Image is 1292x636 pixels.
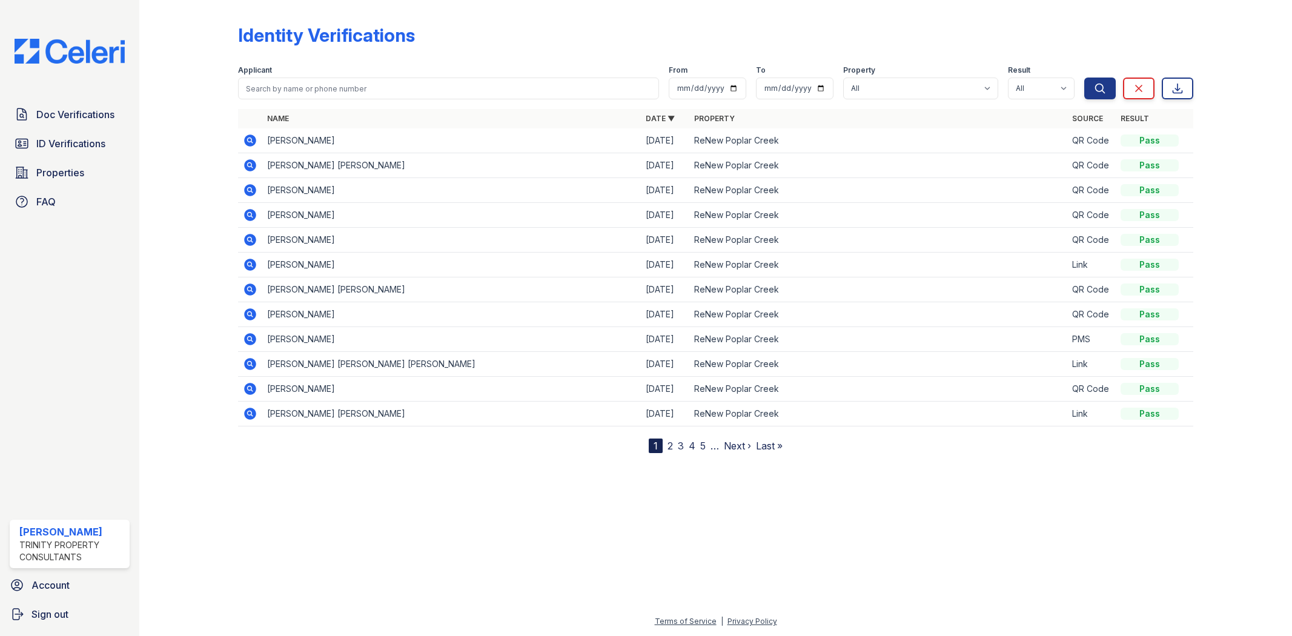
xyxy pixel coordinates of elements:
td: [DATE] [641,253,689,277]
div: Pass [1121,134,1179,147]
span: Doc Verifications [36,107,114,122]
span: FAQ [36,194,56,209]
td: QR Code [1067,302,1116,327]
div: Pass [1121,159,1179,171]
td: [DATE] [641,352,689,377]
td: QR Code [1067,128,1116,153]
a: 2 [668,440,673,452]
td: ReNew Poplar Creek [689,327,1067,352]
a: Result [1121,114,1149,123]
label: From [669,65,687,75]
input: Search by name or phone number [238,78,658,99]
span: ID Verifications [36,136,105,151]
td: [DATE] [641,178,689,203]
td: [DATE] [641,203,689,228]
a: 3 [678,440,684,452]
span: … [711,439,719,453]
a: Sign out [5,602,134,626]
a: Name [267,114,289,123]
td: [DATE] [641,153,689,178]
div: Pass [1121,234,1179,246]
td: [PERSON_NAME] [262,228,640,253]
td: [PERSON_NAME] [262,203,640,228]
td: [DATE] [641,228,689,253]
td: PMS [1067,327,1116,352]
td: ReNew Poplar Creek [689,302,1067,327]
a: Privacy Policy [727,617,777,626]
td: [PERSON_NAME] [PERSON_NAME] [262,277,640,302]
td: [DATE] [641,277,689,302]
a: Source [1072,114,1103,123]
td: ReNew Poplar Creek [689,402,1067,426]
img: CE_Logo_Blue-a8612792a0a2168367f1c8372b55b34899dd931a85d93a1a3d3e32e68fde9ad4.png [5,39,134,64]
td: ReNew Poplar Creek [689,228,1067,253]
td: [PERSON_NAME] [PERSON_NAME] [262,402,640,426]
td: ReNew Poplar Creek [689,253,1067,277]
td: QR Code [1067,153,1116,178]
div: Pass [1121,259,1179,271]
div: Pass [1121,283,1179,296]
div: [PERSON_NAME] [19,525,125,539]
div: Pass [1121,184,1179,196]
a: Last » [756,440,783,452]
div: 1 [649,439,663,453]
div: Pass [1121,408,1179,420]
td: ReNew Poplar Creek [689,377,1067,402]
td: ReNew Poplar Creek [689,203,1067,228]
td: [DATE] [641,302,689,327]
span: Sign out [31,607,68,621]
div: Trinity Property Consultants [19,539,125,563]
td: [PERSON_NAME] [262,377,640,402]
a: Account [5,573,134,597]
a: Date ▼ [646,114,675,123]
span: Account [31,578,70,592]
td: ReNew Poplar Creek [689,128,1067,153]
td: QR Code [1067,203,1116,228]
a: Properties [10,161,130,185]
label: Result [1008,65,1030,75]
td: QR Code [1067,178,1116,203]
td: Link [1067,253,1116,277]
td: Link [1067,352,1116,377]
a: Doc Verifications [10,102,130,127]
td: Link [1067,402,1116,426]
label: Property [843,65,875,75]
a: FAQ [10,190,130,214]
div: | [721,617,723,626]
td: QR Code [1067,228,1116,253]
div: Identity Verifications [238,24,415,46]
td: ReNew Poplar Creek [689,277,1067,302]
span: Properties [36,165,84,180]
td: [PERSON_NAME] [PERSON_NAME] [262,153,640,178]
a: Property [694,114,735,123]
td: [PERSON_NAME] [262,128,640,153]
td: [DATE] [641,377,689,402]
td: QR Code [1067,277,1116,302]
div: Pass [1121,383,1179,395]
td: [PERSON_NAME] [PERSON_NAME] [PERSON_NAME] [262,352,640,377]
td: [PERSON_NAME] [262,178,640,203]
td: [PERSON_NAME] [262,302,640,327]
div: Pass [1121,308,1179,320]
div: Pass [1121,333,1179,345]
label: Applicant [238,65,272,75]
a: Terms of Service [655,617,717,626]
td: ReNew Poplar Creek [689,178,1067,203]
div: Pass [1121,209,1179,221]
label: To [756,65,766,75]
td: [PERSON_NAME] [262,327,640,352]
td: [DATE] [641,327,689,352]
a: 4 [689,440,695,452]
td: ReNew Poplar Creek [689,153,1067,178]
div: Pass [1121,358,1179,370]
td: [DATE] [641,402,689,426]
a: ID Verifications [10,131,130,156]
a: 5 [700,440,706,452]
td: [DATE] [641,128,689,153]
td: [PERSON_NAME] [262,253,640,277]
td: ReNew Poplar Creek [689,352,1067,377]
a: Next › [724,440,751,452]
td: QR Code [1067,377,1116,402]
